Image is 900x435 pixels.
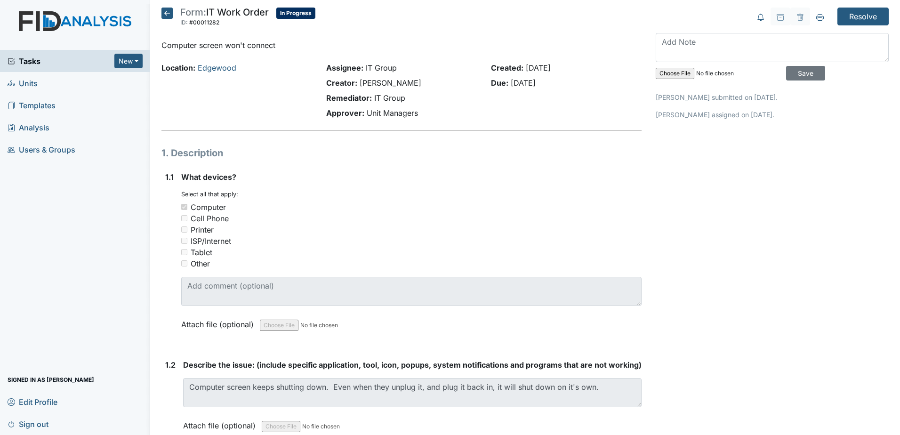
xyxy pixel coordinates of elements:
[8,142,75,157] span: Users & Groups
[326,63,363,72] strong: Assignee:
[161,40,642,51] p: Computer screen won't connect
[191,247,212,258] div: Tablet
[656,92,889,102] p: [PERSON_NAME] submitted on [DATE].
[181,215,187,221] input: Cell Phone
[191,224,214,235] div: Printer
[8,120,49,135] span: Analysis
[191,201,226,213] div: Computer
[181,249,187,255] input: Tablet
[180,19,188,26] span: ID:
[181,172,236,182] span: What devices?
[8,98,56,113] span: Templates
[837,8,889,25] input: Resolve
[8,395,57,409] span: Edit Profile
[198,63,236,72] a: Edgewood
[491,78,508,88] strong: Due:
[183,378,642,407] textarea: Computer screen keeps shutting down. Even when they unplug it, and plug it back in, it will shut ...
[180,7,206,18] span: Form:
[161,146,642,160] h1: 1. Description
[8,76,38,90] span: Units
[8,56,114,67] a: Tasks
[8,417,48,431] span: Sign out
[183,360,642,370] span: Describe the issue: (include specific application, tool, icon, popups, system notifications and p...
[656,110,889,120] p: [PERSON_NAME] assigned on [DATE].
[191,258,210,269] div: Other
[191,213,229,224] div: Cell Phone
[161,63,195,72] strong: Location:
[114,54,143,68] button: New
[8,372,94,387] span: Signed in as [PERSON_NAME]
[326,108,364,118] strong: Approver:
[276,8,315,19] span: In Progress
[165,171,174,183] label: 1.1
[367,108,418,118] span: Unit Managers
[191,235,231,247] div: ISP/Internet
[189,19,219,26] span: #00011282
[181,260,187,266] input: Other
[181,204,187,210] input: Computer
[511,78,536,88] span: [DATE]
[366,63,397,72] span: IT Group
[165,359,176,371] label: 1.2
[181,191,238,198] small: Select all that apply:
[181,314,257,330] label: Attach file (optional)
[183,415,259,431] label: Attach file (optional)
[181,226,187,233] input: Printer
[786,66,825,81] input: Save
[491,63,523,72] strong: Created:
[181,238,187,244] input: ISP/Internet
[360,78,421,88] span: [PERSON_NAME]
[180,8,269,28] div: IT Work Order
[326,78,357,88] strong: Creator:
[526,63,551,72] span: [DATE]
[374,93,405,103] span: IT Group
[326,93,372,103] strong: Remediator:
